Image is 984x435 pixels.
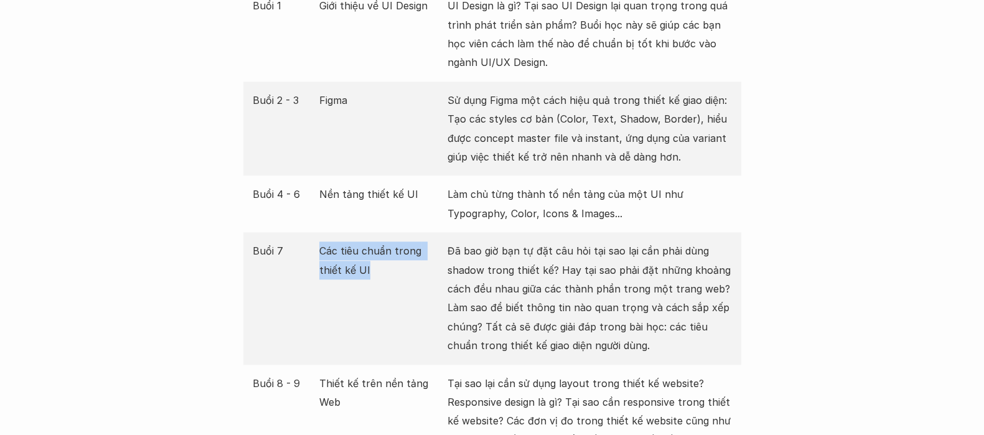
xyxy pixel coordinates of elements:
[253,185,314,203] p: Buổi 4 - 6
[253,241,314,260] p: Buổi 7
[319,91,441,110] p: Figma
[253,374,314,393] p: Buổi 8 - 9
[319,241,441,279] p: Các tiêu chuẩn trong thiết kế UI
[447,241,732,355] p: Đã bao giờ bạn tự đặt câu hỏi tại sao lại cần phải dùng shadow trong thiết kế? Hay tại sao phải đ...
[253,91,314,110] p: Buổi 2 - 3
[319,185,441,203] p: Nền tảng thiết kế UI
[447,185,732,223] p: Làm chủ từng thành tố nền tảng của một UI như Typography, Color, Icons & Images...
[447,91,732,167] p: Sử dụng Figma một cách hiệu quả trong thiết kế giao diện: Tạo các styles cơ bản (Color, Text, Sha...
[319,374,441,412] p: Thiết kế trên nền tảng Web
